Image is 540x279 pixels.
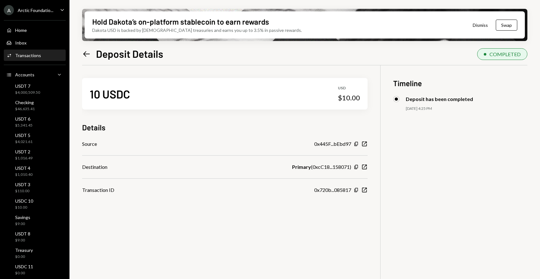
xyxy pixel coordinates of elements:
div: Checking [15,100,35,105]
a: Home [4,24,66,36]
div: USDC 11 [15,264,33,269]
div: Home [15,27,27,33]
div: USDT 6 [15,116,33,122]
a: Treasury$0.00 [4,246,66,261]
a: Transactions [4,50,66,61]
div: Savings [15,215,30,220]
div: $4,000,509.50 [15,90,40,95]
div: $10.00 [15,205,33,210]
div: Inbox [15,40,27,45]
a: Savings$9.00 [4,213,66,228]
div: 10 USDC [90,87,130,101]
a: Inbox [4,37,66,48]
div: Transactions [15,53,41,58]
div: $1,016.49 [15,156,33,161]
b: Primary [292,163,311,171]
div: 0x445F...bEbd97 [314,140,351,148]
h1: Deposit Details [96,47,163,60]
h3: Timeline [393,78,527,88]
div: $0.00 [15,254,33,259]
a: USDC 10$10.00 [4,196,66,211]
div: Hold Dakota’s on-platform stablecoin to earn rewards [92,16,269,27]
a: USDT 7$4,000,509.50 [4,81,66,97]
div: $9.00 [15,221,30,227]
div: USDT 8 [15,231,30,236]
button: Dismiss [465,18,496,33]
div: $1,010.40 [15,172,33,177]
div: USDT 3 [15,182,30,187]
div: COMPLETED [489,51,521,57]
div: [DATE] 4:25 PM [406,106,527,111]
div: Treasury [15,247,33,253]
a: USDT 6$5,341.45 [4,114,66,129]
div: Deposit has been completed [406,96,473,102]
a: USDT 4$1,010.40 [4,163,66,179]
div: Source [82,140,97,148]
div: Transaction ID [82,186,114,194]
div: $5,341.45 [15,123,33,128]
div: A [4,5,14,15]
div: Dakota USD is backed by [DEMOGRAPHIC_DATA] treasuries and earns you up to 3.5% in passive rewards. [92,27,302,33]
div: $46,635.41 [15,106,35,112]
div: $0.00 [15,270,33,276]
div: Accounts [15,72,34,77]
a: USDT 8$9.00 [4,229,66,244]
button: Swap [496,20,517,31]
div: USD [338,86,360,91]
div: $4,021.61 [15,139,33,145]
div: USDT 2 [15,149,33,154]
a: USDT 5$4,021.61 [4,131,66,146]
a: Checking$46,635.41 [4,98,66,113]
a: USDT 3$110.00 [4,180,66,195]
div: USDT 7 [15,83,40,89]
div: ( 0xcC18...158071 ) [292,163,351,171]
div: USDC 10 [15,198,33,204]
div: Arctic Foundatio... [18,8,53,13]
div: $110.00 [15,188,30,194]
h3: Details [82,122,105,133]
a: Accounts [4,69,66,80]
div: Destination [82,163,107,171]
div: $10.00 [338,93,360,102]
a: USDC 11$0.00 [4,262,66,277]
div: USDT 4 [15,165,33,171]
div: 0x720b...085817 [314,186,351,194]
div: $9.00 [15,238,30,243]
div: USDT 5 [15,133,33,138]
a: USDT 2$1,016.49 [4,147,66,162]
